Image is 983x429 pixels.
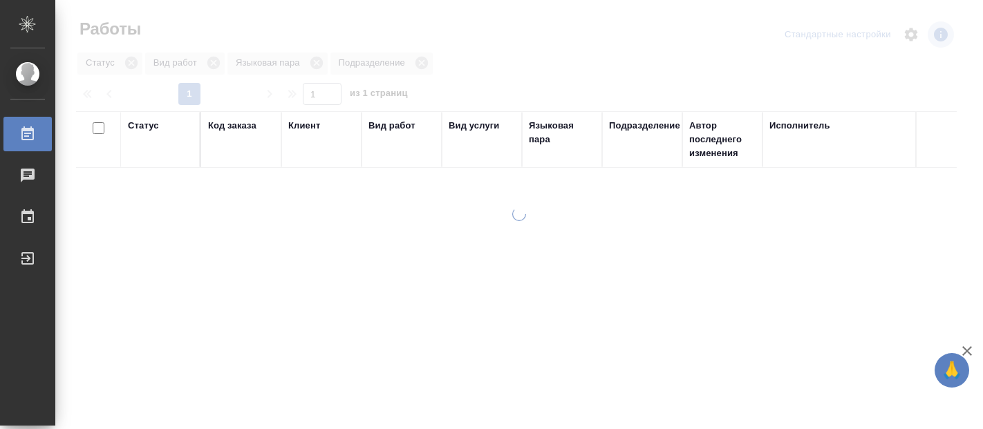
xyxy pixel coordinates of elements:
[609,119,680,133] div: Подразделение
[288,119,320,133] div: Клиент
[208,119,256,133] div: Код заказа
[449,119,500,133] div: Вид услуги
[689,119,756,160] div: Автор последнего изменения
[128,119,159,133] div: Статус
[368,119,415,133] div: Вид работ
[940,356,964,385] span: 🙏
[935,353,969,388] button: 🙏
[529,119,595,146] div: Языковая пара
[769,119,830,133] div: Исполнитель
